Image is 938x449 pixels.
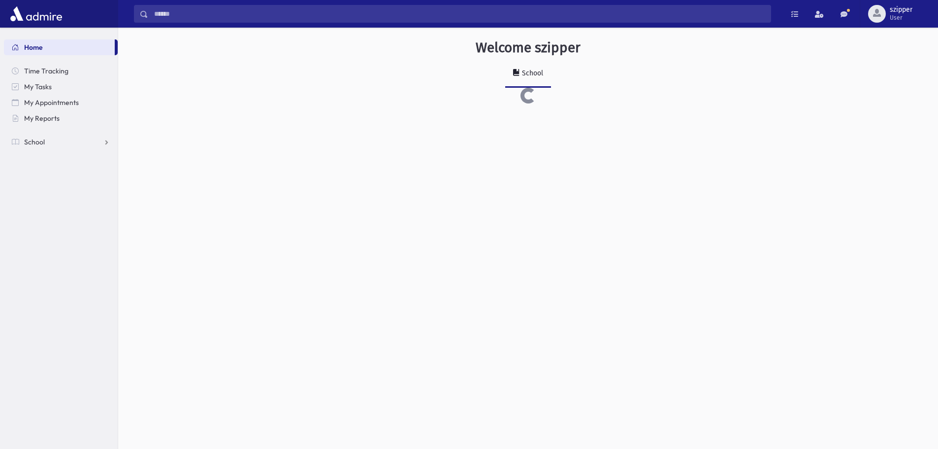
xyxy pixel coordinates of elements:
[24,82,52,91] span: My Tasks
[4,95,118,110] a: My Appointments
[4,134,118,150] a: School
[890,14,912,22] span: User
[24,98,79,107] span: My Appointments
[4,39,115,55] a: Home
[505,60,551,88] a: School
[4,79,118,95] a: My Tasks
[520,69,543,77] div: School
[4,63,118,79] a: Time Tracking
[8,4,65,24] img: AdmirePro
[148,5,771,23] input: Search
[24,43,43,52] span: Home
[476,39,581,56] h3: Welcome szipper
[24,67,68,75] span: Time Tracking
[890,6,912,14] span: szipper
[24,114,60,123] span: My Reports
[4,110,118,126] a: My Reports
[24,138,45,146] span: School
